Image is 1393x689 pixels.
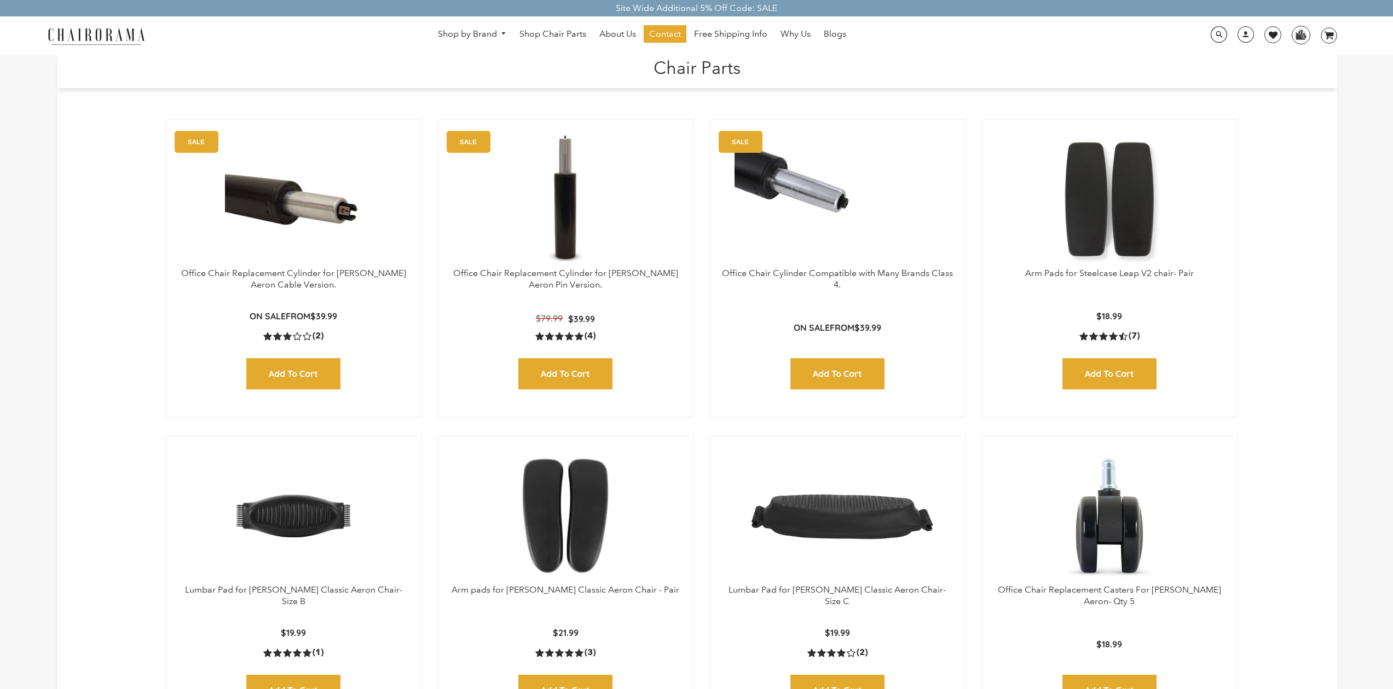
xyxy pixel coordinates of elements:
span: Shop Chair Parts [519,28,586,40]
input: Add to Cart [790,358,885,389]
span: Why Us [781,28,811,40]
input: Add to Cart [518,358,612,389]
p: from [794,322,881,334]
a: Arm Pads for Steelcase Leap V2 chair- Pair - chairorama Arm Pads for Steelcase Leap V2 chair- Pai... [993,131,1226,268]
img: chairorama [42,26,151,45]
strong: On Sale [794,322,830,333]
a: About Us [594,25,641,43]
a: Office Chair Cylinder Compatible with Many Brands Class 4. [722,268,953,290]
span: $39.99 [568,313,595,324]
a: Office Chair Replacement Casters For Herman Miller Aeron- Qty 5 - chairorama Office Chair Replace... [993,447,1226,584]
img: Office Chair Replacement Cylinder for Herman Miller Aeron Cable Version. - chairorama [177,131,410,268]
span: Contact [649,28,681,40]
span: (7) [1129,330,1140,342]
span: (4) [585,330,596,342]
a: Arm pads for Herman Miller Classic Aeron Chair - Pair - chairorama Arm pads for Herman Miller Cla... [449,447,682,584]
a: Lumbar Pad for [PERSON_NAME] Classic Aeron Chair- Size C [729,584,946,606]
a: Arm Pads for Steelcase Leap V2 chair- Pair [1025,268,1194,278]
a: Office Chair Replacement Cylinder for [PERSON_NAME] Aeron Pin Version. [453,268,678,290]
img: Office Chair Replacement Cylinder for Herman Miller Aeron Pin Version. - chairorama [449,131,682,268]
text: SALE [732,138,749,145]
p: from [250,311,337,322]
span: $19.99 [281,627,306,638]
a: Why Us [775,25,816,43]
span: $39.99 [854,322,881,333]
span: Blogs [824,28,846,40]
span: Free Shipping Info [694,28,767,40]
span: $19.99 [825,627,850,638]
span: $18.99 [1096,311,1122,321]
span: (2) [857,647,868,658]
img: Lumbar Pad for Herman Miller Classic Aeron Chair- Size C - chairorama [721,447,954,584]
span: $39.99 [310,311,337,321]
a: Contact [644,25,686,43]
a: Shop Chair Parts [514,25,592,43]
a: 4.4 rating (7 votes) [1079,330,1140,342]
img: Office Chair Replacement Casters For Herman Miller Aeron- Qty 5 - chairorama [993,447,1226,584]
span: About Us [599,28,636,40]
a: Office Chair Cylinder Compatible with Many Brands Class 4. - chairorama Office Chair Cylinder Com... [721,131,954,268]
input: Add to Cart [246,358,340,389]
span: $18.99 [1096,639,1122,650]
img: Arm pads for Herman Miller Classic Aeron Chair - Pair - chairorama [449,447,682,584]
a: Shop by Brand [432,26,512,43]
span: $21.99 [553,627,579,638]
a: Lumbar Pad for Herman Miller Classic Aeron Chair- Size C - chairorama Lumbar Pad for Herman Mille... [721,447,954,584]
a: Office Chair Replacement Cylinder for Herman Miller Aeron Cable Version. - chairorama Office Chai... [177,131,410,268]
input: Add to Cart [1062,358,1157,389]
a: Lumbar Pad for Herman Miller Classic Aeron Chair- Size B - chairorama Lumbar Pad for Herman Mille... [177,447,410,584]
h1: Chair Parts [68,55,1326,78]
strong: On Sale [250,311,286,321]
span: (3) [585,647,596,658]
a: Office Chair Replacement Casters For [PERSON_NAME] Aeron- Qty 5 [998,584,1221,606]
a: 5.0 rating (4 votes) [535,330,596,342]
a: Free Shipping Info [689,25,773,43]
span: (2) [313,330,323,342]
a: Office Chair Replacement Cylinder for [PERSON_NAME] Aeron Cable Version. [181,268,406,290]
img: WhatsApp_Image_2024-07-12_at_16.23.01.webp [1292,26,1309,43]
a: 3.0 rating (2 votes) [263,330,323,342]
a: 5.0 rating (3 votes) [535,647,596,658]
a: 5.0 rating (1 votes) [263,647,323,658]
a: Arm pads for [PERSON_NAME] Classic Aeron Chair - Pair [452,584,679,595]
a: Blogs [818,25,852,43]
img: Arm Pads for Steelcase Leap V2 chair- Pair - chairorama [993,131,1226,268]
a: Office Chair Replacement Cylinder for Herman Miller Aeron Pin Version. - chairorama Office Chair ... [449,131,682,268]
img: Lumbar Pad for Herman Miller Classic Aeron Chair- Size B - chairorama [177,447,410,584]
nav: DesktopNavigation [198,25,1086,45]
text: SALE [460,138,477,145]
span: $79.99 [536,313,563,324]
text: SALE [188,138,205,145]
a: Lumbar Pad for [PERSON_NAME] Classic Aeron Chair- Size B [185,584,402,606]
span: (1) [313,647,323,658]
a: 4.0 rating (2 votes) [807,647,868,658]
img: Office Chair Cylinder Compatible with Many Brands Class 4. - chairorama [721,131,954,268]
